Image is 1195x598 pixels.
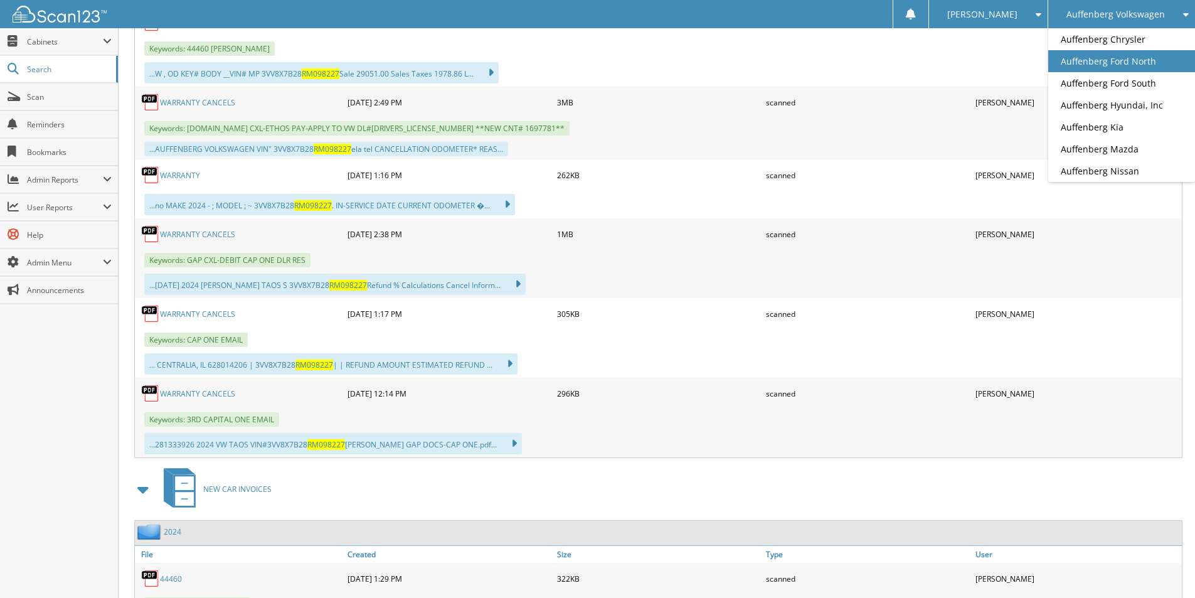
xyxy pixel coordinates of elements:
[344,163,554,188] div: [DATE] 1:16 PM
[160,170,200,181] a: WARRANTY
[763,546,972,563] a: Type
[160,574,182,584] a: 44460
[160,388,235,399] a: WARRANTY CANCELS
[1132,538,1195,598] iframe: Chat Widget
[314,144,351,154] span: RM098227
[27,64,110,75] span: Search
[554,301,763,326] div: 305KB
[554,163,763,188] div: 262KB
[763,163,972,188] div: scanned
[344,222,554,247] div: [DATE] 2:38 PM
[144,353,518,375] div: ... CENTRALIA, IL 628014206 | 3VV8X7B28 | | REFUND AMOUNT ESTIMATED REFUND ...
[144,412,279,427] span: Keywords: 3RD CAPITAL ONE EMAIL
[144,253,311,267] span: Keywords: GAP CXL-DEBIT CAP ONE DLR RES
[344,381,554,406] div: [DATE] 12:14 PM
[141,384,160,403] img: PDF.png
[27,285,112,296] span: Announcements
[137,524,164,540] img: folder2.png
[763,301,972,326] div: scanned
[344,566,554,591] div: [DATE] 1:29 PM
[1048,50,1195,72] a: Auffenberg Ford North
[144,333,248,347] span: Keywords: CAP ONE EMAIL
[344,546,554,563] a: Created
[27,257,103,268] span: Admin Menu
[27,92,112,102] span: Scan
[160,229,235,240] a: WARRANTY CANCELS
[763,566,972,591] div: scanned
[1048,72,1195,94] a: Auffenberg Ford South
[554,566,763,591] div: 322KB
[144,142,508,156] div: ...AUFFENBERG VOLKSWAGEN VIN" 3VV8X7B28 ela tel CANCELLATION ODOMETER* REAS...
[344,90,554,115] div: [DATE] 2:49 PM
[164,526,181,537] a: 2024
[344,301,554,326] div: [DATE] 1:17 PM
[763,222,972,247] div: scanned
[295,360,333,370] span: RM098227
[144,194,515,215] div: ...no MAKE 2024 - ; MODEL ; ~ 3VV8X7B28 . IN-SERVICE DATE CURRENT ODOMETER �...
[972,566,1182,591] div: [PERSON_NAME]
[972,90,1182,115] div: [PERSON_NAME]
[1048,160,1195,182] a: Auffenberg Nissan
[144,433,522,454] div: ...281333926 2024 VW TAOS VIN#3VV8X7B28 [PERSON_NAME] GAP DOCS-CAP ONE.pdf...
[763,90,972,115] div: scanned
[947,11,1017,18] span: [PERSON_NAME]
[1048,28,1195,50] a: Auffenberg Chrysler
[13,6,107,23] img: scan123-logo-white.svg
[972,301,1182,326] div: [PERSON_NAME]
[972,163,1182,188] div: [PERSON_NAME]
[1048,138,1195,160] a: Auffenberg Mazda
[160,97,235,108] a: WARRANTY CANCELS
[144,274,526,295] div: ...[DATE] 2024 [PERSON_NAME] TAOS S 3VV8X7B28 Refund % Calculations Cancel Inform...
[329,280,367,291] span: RM098227
[144,121,570,136] span: Keywords: [DOMAIN_NAME] CXL-ETHOS PAY-APPLY TO VW DL#[DRIVERS_LICENSE_NUMBER] **NEW CNT# 1697781**
[135,546,344,563] a: File
[144,62,499,83] div: ...W , OD KEY# BODY __VIN# MP 3VV8X7B28 Sale 29051.00 Sales Taxes 1978.86 L...
[1066,11,1165,18] span: Auffenberg Volkswagen
[27,202,103,213] span: User Reports
[27,174,103,185] span: Admin Reports
[141,93,160,112] img: PDF.png
[160,309,235,319] a: WARRANTY CANCELS
[972,546,1182,563] a: User
[27,119,112,130] span: Reminders
[554,222,763,247] div: 1MB
[203,484,272,494] span: NEW CAR INVOICES
[554,381,763,406] div: 296KB
[972,381,1182,406] div: [PERSON_NAME]
[27,36,103,47] span: Cabinets
[141,304,160,323] img: PDF.png
[156,464,272,514] a: NEW CAR INVOICES
[141,569,160,588] img: PDF.png
[972,222,1182,247] div: [PERSON_NAME]
[1048,116,1195,138] a: Auffenberg Kia
[1048,94,1195,116] a: Auffenberg Hyundai, Inc
[294,200,332,211] span: RM098227
[307,439,345,450] span: RM098227
[27,147,112,158] span: Bookmarks
[141,225,160,243] img: PDF.png
[763,381,972,406] div: scanned
[554,90,763,115] div: 3MB
[144,41,275,56] span: Keywords: 44460 [PERSON_NAME]
[141,166,160,184] img: PDF.png
[27,230,112,240] span: Help
[302,68,339,79] span: RM098227
[554,546,763,563] a: Size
